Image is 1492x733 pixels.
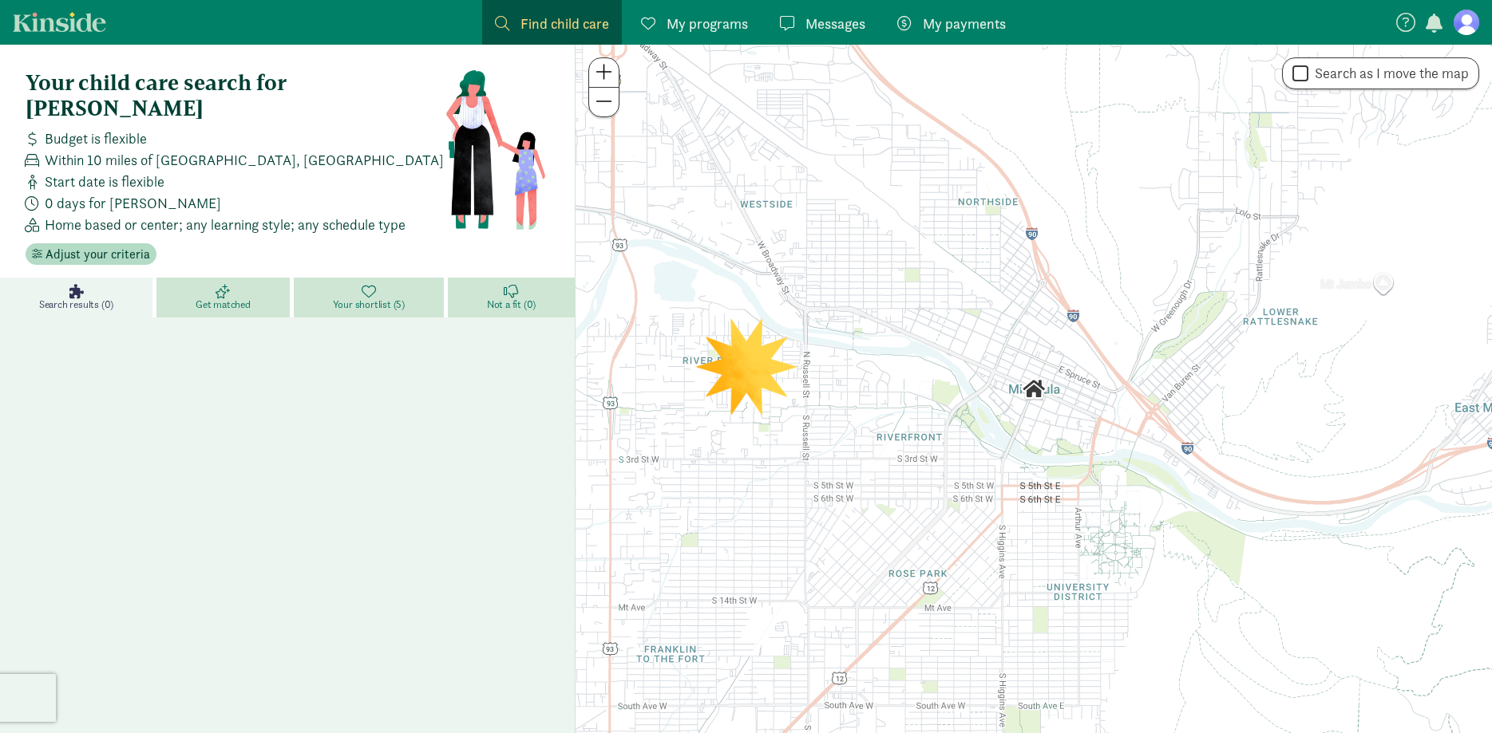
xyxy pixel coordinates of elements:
h4: Your child care search for [PERSON_NAME] [26,70,445,121]
a: Kinside [13,12,106,32]
span: 0 days for [PERSON_NAME] [45,192,221,214]
button: Adjust your criteria [26,243,156,266]
a: Get matched [156,278,294,317]
div: Click to see details [1020,376,1047,403]
span: Start date is flexible [45,171,164,192]
span: Search results (0) [39,298,113,311]
a: Your shortlist (5) [294,278,448,317]
span: Find child care [520,13,609,34]
span: My payments [923,13,1006,34]
span: Budget is flexible [45,128,147,149]
span: Get matched [196,298,251,311]
span: Your shortlist (5) [333,298,405,311]
span: My programs [667,13,748,34]
label: Search as I move the map [1308,64,1469,83]
span: Messages [805,13,865,34]
span: Home based or center; any learning style; any schedule type [45,214,406,235]
span: Within 10 miles of [GEOGRAPHIC_DATA], [GEOGRAPHIC_DATA] [45,149,444,171]
a: Not a fit (0) [448,278,575,317]
span: Not a fit (0) [487,298,536,311]
span: Adjust your criteria [46,245,150,264]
